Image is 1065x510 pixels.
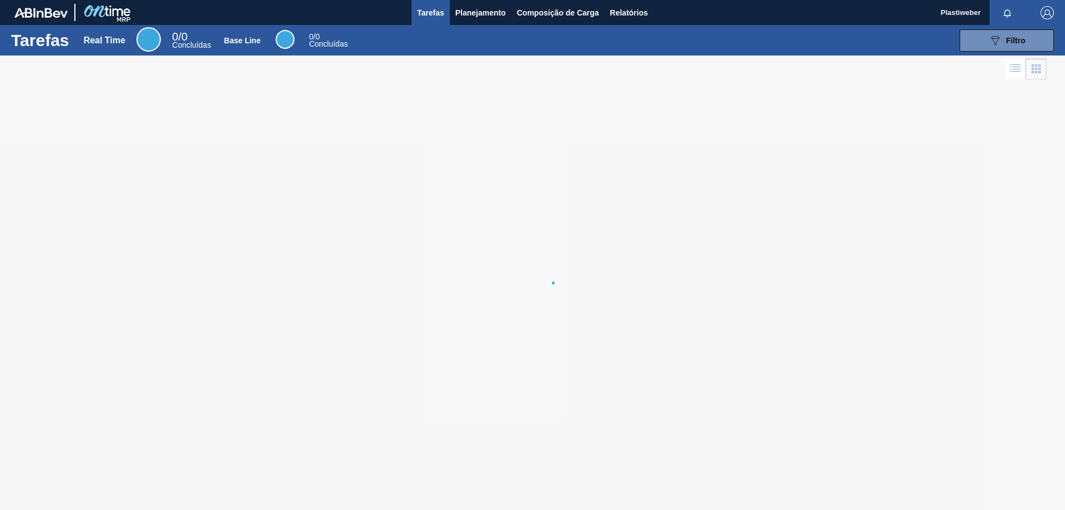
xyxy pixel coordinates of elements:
span: Concluídas [172,41,211,49]
div: Base Line [224,36,261,45]
h1: Tarefas [11,34,69,47]
div: Base Line [276,30,295,49]
button: Filtro [960,29,1054,52]
button: Notificações [990,5,1025,21]
span: / 0 [172,31,187,43]
span: Tarefas [417,6,444,19]
span: Concluídas [309,39,348,48]
div: Real Time [84,36,125,46]
span: Filtro [1006,36,1026,45]
div: Real Time [172,32,211,49]
span: 0 [172,31,178,43]
span: / 0 [309,32,319,41]
div: Base Line [309,33,348,48]
span: 0 [309,32,313,41]
div: Real Time [136,27,161,52]
span: Relatórios [610,6,648,19]
img: TNhmsLtSVTkK8tSr43FrP2fwEKptu5GPRR3wAAAABJRU5ErkJggg== [14,8,68,18]
span: Planejamento [455,6,506,19]
span: Composição de Carga [517,6,599,19]
img: Logout [1041,6,1054,19]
